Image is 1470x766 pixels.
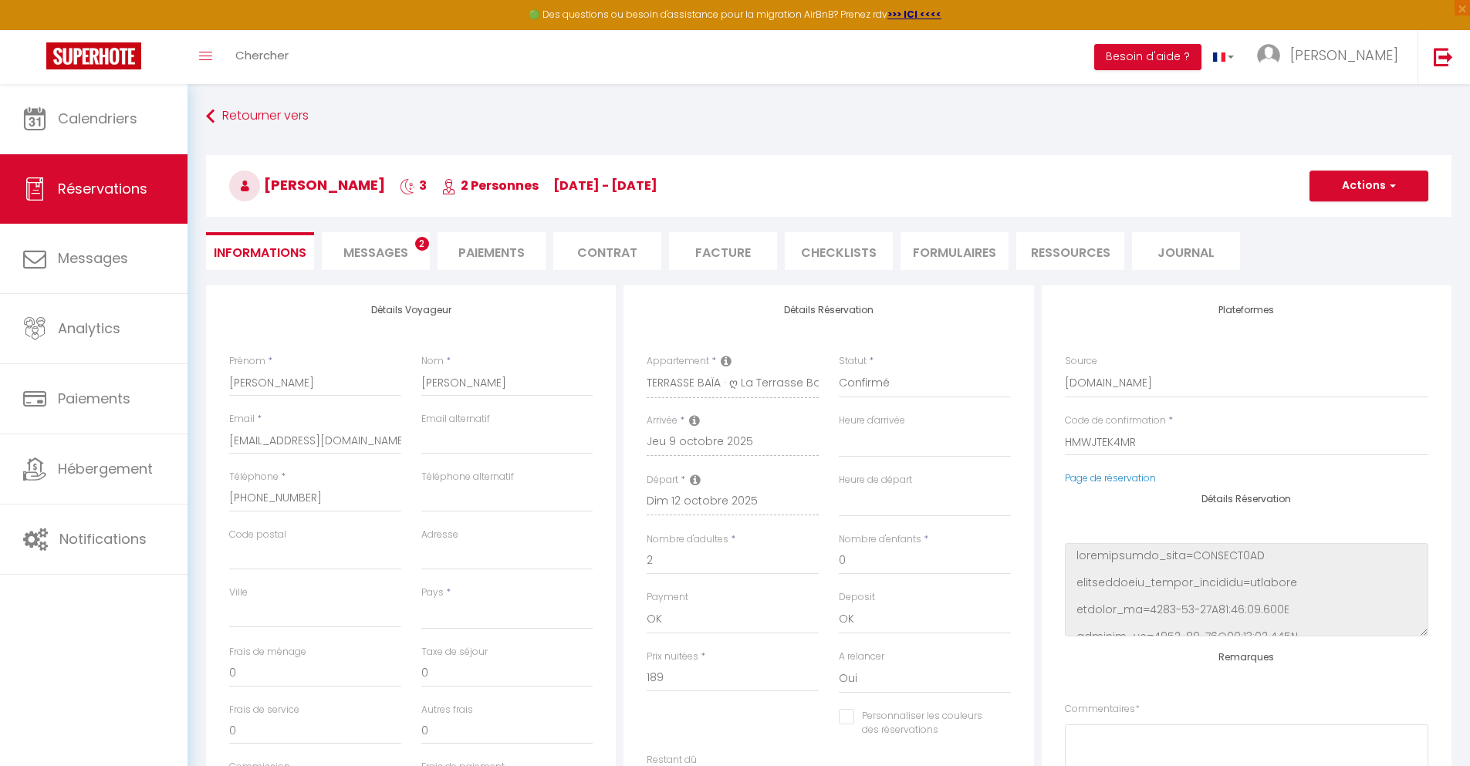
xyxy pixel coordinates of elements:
label: Ville [229,585,248,600]
label: Nom [421,354,444,369]
span: [PERSON_NAME] [229,175,385,194]
label: Taxe de séjour [421,645,488,660]
label: Email [229,412,255,427]
label: Départ [647,473,678,488]
span: 2 Personnes [441,177,539,194]
span: Calendriers [58,109,137,128]
label: Nombre d'enfants [839,532,921,547]
label: Heure de départ [839,473,912,488]
li: CHECKLISTS [785,232,893,270]
label: Frais de service [229,703,299,717]
li: FORMULAIRES [901,232,1009,270]
label: Code postal [229,528,286,542]
span: Notifications [59,529,147,548]
label: Adresse [421,528,458,542]
span: 3 [400,177,427,194]
label: Arrivée [647,413,678,428]
span: 2 [415,237,429,251]
li: Ressources [1016,232,1124,270]
a: Chercher [224,30,300,84]
label: Frais de ménage [229,645,306,660]
label: Autres frais [421,703,473,717]
label: A relancer [839,650,884,664]
label: Commentaires [1065,702,1140,717]
img: logout [1434,47,1453,66]
label: Deposit [839,590,875,605]
a: >>> ICI <<<< [887,8,941,21]
span: [PERSON_NAME] [1290,46,1398,65]
a: ... [PERSON_NAME] [1245,30,1418,84]
img: Super Booking [46,42,141,69]
label: Code de confirmation [1065,413,1166,428]
img: ... [1257,44,1280,67]
label: Téléphone [229,470,279,484]
label: Appartement [647,354,709,369]
span: Paiements [58,389,130,408]
span: Messages [58,248,128,268]
button: Actions [1309,170,1428,201]
a: Page de réservation [1065,471,1156,484]
li: Contrat [553,232,661,270]
h4: Plateformes [1065,305,1428,316]
label: Email alternatif [421,412,490,427]
h4: Détails Réservation [647,305,1010,316]
span: Messages [343,244,408,262]
li: Facture [669,232,777,270]
span: Analytics [58,319,120,338]
button: Besoin d'aide ? [1094,44,1201,70]
li: Paiements [438,232,546,270]
label: Statut [839,354,867,369]
h4: Remarques [1065,652,1428,663]
label: Pays [421,585,444,600]
h4: Détails Voyageur [229,305,593,316]
label: Prénom [229,354,265,369]
span: Réservations [58,179,147,198]
span: Hébergement [58,459,153,478]
a: Retourner vers [206,103,1451,130]
label: Heure d'arrivée [839,413,905,428]
label: Nombre d'adultes [647,532,728,547]
h4: Détails Réservation [1065,494,1428,504]
span: [DATE] - [DATE] [553,177,657,194]
label: Source [1065,354,1097,369]
label: Prix nuitées [647,650,698,664]
label: Téléphone alternatif [421,470,514,484]
li: Journal [1132,232,1240,270]
label: Payment [647,590,688,605]
li: Informations [206,232,314,270]
span: Chercher [235,47,289,63]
